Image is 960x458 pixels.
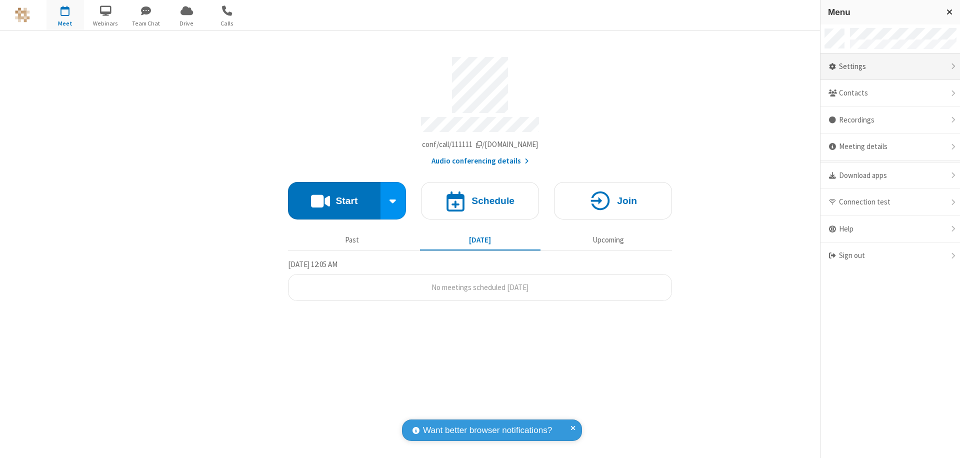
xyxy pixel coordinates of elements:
[820,53,960,80] div: Settings
[380,182,406,219] div: Start conference options
[422,139,538,150] button: Copy my meeting room linkCopy my meeting room link
[617,196,637,205] h4: Join
[288,259,337,269] span: [DATE] 12:05 AM
[420,230,540,249] button: [DATE]
[288,258,672,301] section: Today's Meetings
[820,242,960,269] div: Sign out
[548,230,668,249] button: Upcoming
[471,196,514,205] h4: Schedule
[127,19,165,28] span: Team Chat
[820,107,960,134] div: Recordings
[87,19,124,28] span: Webinars
[431,155,529,167] button: Audio conferencing details
[421,182,539,219] button: Schedule
[820,133,960,160] div: Meeting details
[208,19,246,28] span: Calls
[431,282,528,292] span: No meetings scheduled [DATE]
[168,19,205,28] span: Drive
[15,7,30,22] img: QA Selenium DO NOT DELETE OR CHANGE
[422,139,538,149] span: Copy my meeting room link
[335,196,357,205] h4: Start
[423,424,552,437] span: Want better browser notifications?
[820,162,960,189] div: Download apps
[46,19,84,28] span: Meet
[554,182,672,219] button: Join
[288,49,672,167] section: Account details
[288,182,380,219] button: Start
[292,230,412,249] button: Past
[820,189,960,216] div: Connection test
[828,7,937,17] h3: Menu
[820,216,960,243] div: Help
[820,80,960,107] div: Contacts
